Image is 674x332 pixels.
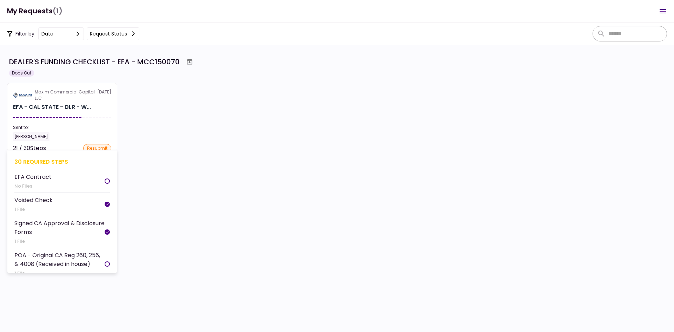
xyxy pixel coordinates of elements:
[14,238,105,245] div: 1 File
[14,206,53,213] div: 1 File
[14,172,52,181] div: EFA Contract
[14,183,52,190] div: No Files
[14,196,53,204] div: Voided Check
[14,157,110,166] div: 30 required steps
[13,103,91,111] div: EFA - CAL STATE - DLR - W/COMPANY - FUNDING CHECKLIST
[83,144,111,152] div: resubmit
[53,4,62,18] span: (1)
[38,27,84,40] button: date
[41,30,53,38] div: date
[13,144,46,152] div: 21 / 30 Steps
[7,4,62,18] h1: My Requests
[9,57,180,67] div: DEALER'S FUNDING CHECKLIST - EFA - MCC150070
[14,270,105,277] div: 1 File
[9,70,34,77] div: Docs Out
[87,27,139,40] button: Request status
[654,3,671,20] button: Open menu
[35,89,97,102] div: Maxim Commercial Capital LLC
[13,132,49,141] div: [PERSON_NAME]
[13,124,111,131] div: Sent to:
[13,92,32,98] img: Partner logo
[14,219,105,236] div: Signed CA Approval & Disclosure Forms
[14,251,105,268] div: POA - Original CA Reg 260, 256, & 4008 (Received in house)
[183,56,196,68] button: Archive workflow
[7,27,139,40] div: Filter by:
[13,89,111,102] div: [DATE]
